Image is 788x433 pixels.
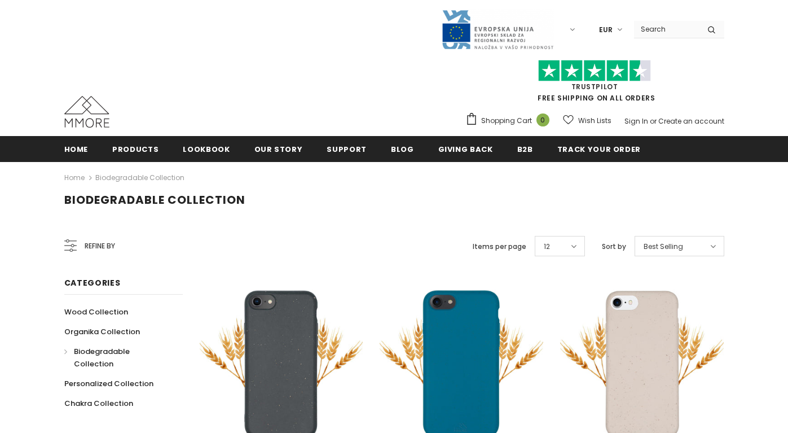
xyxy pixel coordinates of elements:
img: Trust Pilot Stars [538,60,651,82]
a: Sign In [624,116,648,126]
span: Our Story [254,144,303,155]
span: Track your order [557,144,641,155]
a: support [327,136,367,161]
a: Trustpilot [571,82,618,91]
label: Sort by [602,241,626,252]
label: Items per page [473,241,526,252]
a: Home [64,136,89,161]
span: Categories [64,277,121,288]
a: Products [112,136,159,161]
a: Our Story [254,136,303,161]
span: Personalized Collection [64,378,153,389]
a: Shopping Cart 0 [465,112,555,129]
a: Wood Collection [64,302,128,322]
a: Biodegradable Collection [95,173,184,182]
span: Biodegradable Collection [64,192,245,208]
span: EUR [599,24,613,36]
a: Track your order [557,136,641,161]
span: Chakra Collection [64,398,133,409]
span: Lookbook [183,144,230,155]
input: Search Site [634,21,699,37]
a: Chakra Collection [64,393,133,413]
span: Best Selling [644,241,683,252]
span: Wish Lists [578,115,611,126]
a: Lookbook [183,136,230,161]
span: Wood Collection [64,307,128,317]
span: FREE SHIPPING ON ALL ORDERS [465,65,724,103]
a: Create an account [658,116,724,126]
span: Blog [391,144,414,155]
a: Giving back [438,136,493,161]
img: MMORE Cases [64,96,109,128]
span: Organika Collection [64,326,140,337]
a: Organika Collection [64,322,140,342]
a: Personalized Collection [64,374,153,393]
a: Blog [391,136,414,161]
span: or [650,116,657,126]
a: B2B [517,136,533,161]
span: Shopping Cart [481,115,532,126]
a: Home [64,171,85,185]
span: Biodegradable Collection [74,346,130,369]
img: Javni Razpis [441,9,554,50]
span: 12 [544,241,550,252]
span: Products [112,144,159,155]
a: Biodegradable Collection [64,342,170,374]
span: B2B [517,144,533,155]
a: Javni Razpis [441,24,554,34]
a: Wish Lists [563,111,611,130]
span: Refine by [85,240,115,252]
span: Giving back [438,144,493,155]
span: support [327,144,367,155]
span: Home [64,144,89,155]
span: 0 [536,113,549,126]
